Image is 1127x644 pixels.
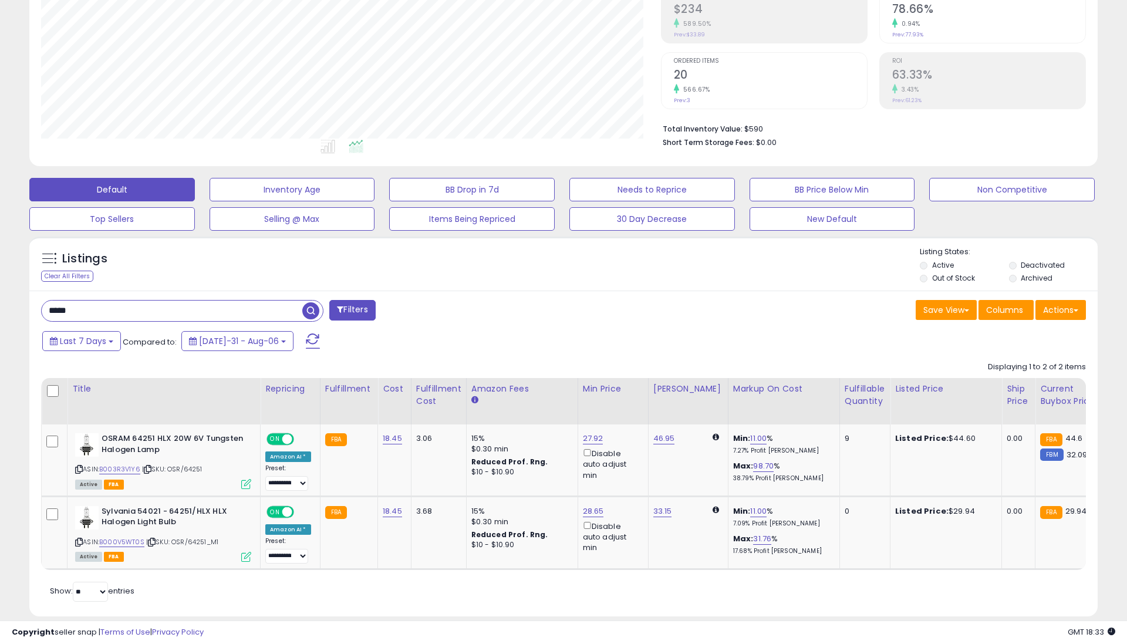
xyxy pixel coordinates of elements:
[1021,260,1065,270] label: Deactivated
[733,547,831,555] p: 17.68% Profit [PERSON_NAME]
[41,271,93,282] div: Clear All Filters
[916,300,977,320] button: Save View
[471,457,548,467] b: Reduced Prof. Rng.
[569,178,735,201] button: Needs to Reprice
[583,447,639,481] div: Disable auto adjust min
[1007,383,1030,407] div: Ship Price
[674,2,867,18] h2: $234
[50,585,134,596] span: Show: entries
[892,58,1085,65] span: ROI
[416,383,461,407] div: Fulfillment Cost
[292,434,311,444] span: OFF
[895,433,949,444] b: Listed Price:
[75,480,102,490] span: All listings currently available for purchase on Amazon
[653,433,675,444] a: 46.95
[102,433,244,458] b: OSRAM 64251 HLX 20W 6V Tungsten Halogen Lamp
[199,335,279,347] span: [DATE]-31 - Aug-06
[75,552,102,562] span: All listings currently available for purchase on Amazon
[471,506,569,517] div: 15%
[75,506,99,530] img: 31l03HimfiL._SL40_.jpg
[756,137,777,148] span: $0.00
[60,335,106,347] span: Last 7 Days
[42,331,121,351] button: Last 7 Days
[733,474,831,483] p: 38.79% Profit [PERSON_NAME]
[583,433,603,444] a: 27.92
[733,433,751,444] b: Min:
[569,207,735,231] button: 30 Day Decrease
[104,552,124,562] span: FBA
[733,533,754,544] b: Max:
[674,97,690,104] small: Prev: 3
[62,251,107,267] h5: Listings
[978,300,1034,320] button: Columns
[845,506,881,517] div: 0
[1065,505,1087,517] span: 29.94
[471,383,573,395] div: Amazon Fees
[679,19,711,28] small: 589.50%
[583,520,639,554] div: Disable auto adjust min
[416,506,457,517] div: 3.68
[72,383,255,395] div: Title
[75,506,251,561] div: ASIN:
[920,247,1097,258] p: Listing States:
[583,383,643,395] div: Min Price
[1040,506,1062,519] small: FBA
[895,383,997,395] div: Listed Price
[471,433,569,444] div: 15%
[142,464,203,474] span: | SKU: OSR/64251
[674,68,867,84] h2: 20
[929,178,1095,201] button: Non Competitive
[99,537,144,547] a: B000V5WT0S
[897,19,920,28] small: 0.94%
[12,627,204,638] div: seller snap | |
[892,68,1085,84] h2: 63.33%
[104,480,124,490] span: FBA
[102,506,244,531] b: Sylvania 54021 - 64251/HLX HLX Halogen Light Bulb
[210,207,375,231] button: Selling @ Max
[383,433,402,444] a: 18.45
[389,178,555,201] button: BB Drop in 7d
[988,362,1086,373] div: Displaying 1 to 2 of 2 items
[268,507,282,517] span: ON
[1065,433,1083,444] span: 44.6
[733,506,831,528] div: %
[733,520,831,528] p: 7.09% Profit [PERSON_NAME]
[325,433,347,446] small: FBA
[152,626,204,638] a: Privacy Policy
[1067,449,1088,460] span: 32.09
[268,434,282,444] span: ON
[471,530,548,540] b: Reduced Prof. Rng.
[146,537,218,547] span: | SKU: OSR/64251_M1
[733,461,831,483] div: %
[733,433,831,455] div: %
[1035,300,1086,320] button: Actions
[99,464,140,474] a: B003R3V1Y6
[1040,383,1101,407] div: Current Buybox Price
[663,137,754,147] b: Short Term Storage Fees:
[753,533,771,545] a: 31.76
[265,464,311,491] div: Preset:
[733,460,754,471] b: Max:
[325,383,373,395] div: Fulfillment
[733,505,751,517] b: Min:
[895,506,993,517] div: $29.94
[892,2,1085,18] h2: 78.66%
[210,178,375,201] button: Inventory Age
[1021,273,1052,283] label: Archived
[181,331,293,351] button: [DATE]-31 - Aug-06
[265,451,311,462] div: Amazon AI *
[471,395,478,406] small: Amazon Fees.
[265,537,311,564] div: Preset:
[75,433,251,488] div: ASIN:
[1040,433,1062,446] small: FBA
[897,85,919,94] small: 3.43%
[325,506,347,519] small: FBA
[895,505,949,517] b: Listed Price:
[674,31,705,38] small: Prev: $33.89
[653,505,672,517] a: 33.15
[29,178,195,201] button: Default
[728,378,839,424] th: The percentage added to the cost of goods (COGS) that forms the calculator for Min & Max prices.
[679,85,710,94] small: 566.67%
[100,626,150,638] a: Terms of Use
[29,207,195,231] button: Top Sellers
